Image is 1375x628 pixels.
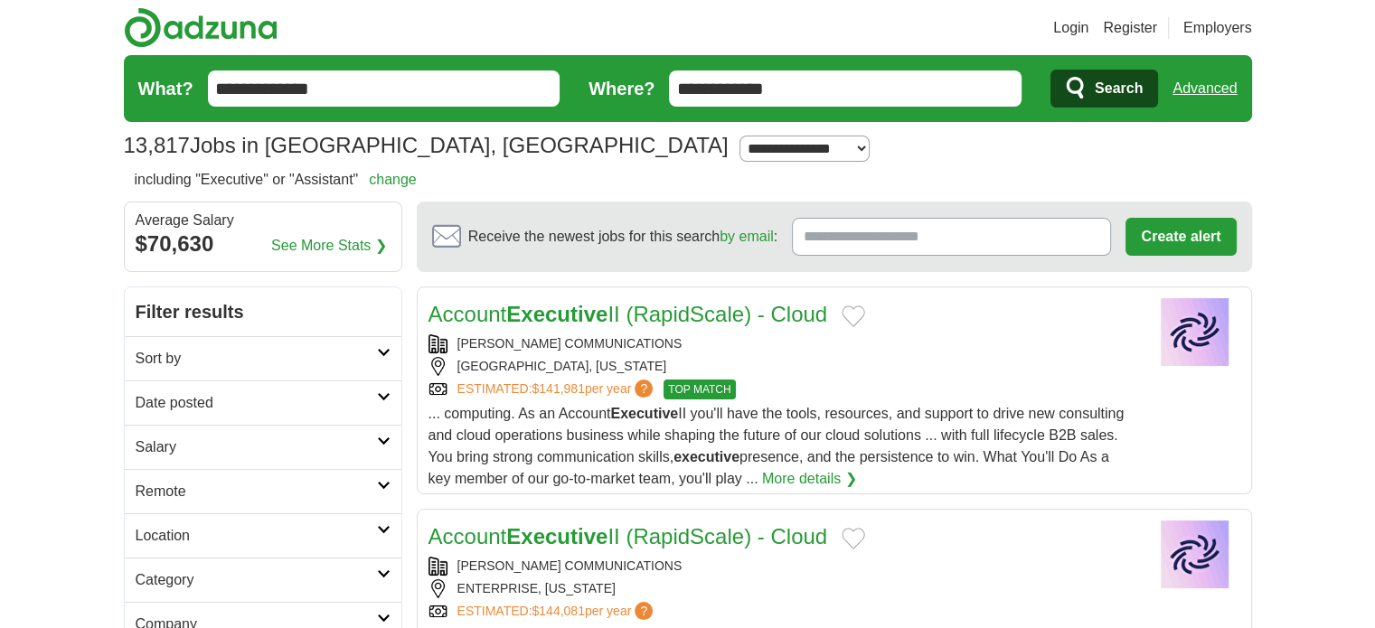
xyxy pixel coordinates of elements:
h2: including "Executive" or "Assistant" [135,169,417,191]
span: TOP MATCH [664,380,735,399]
span: $144,081 [532,604,584,618]
span: Receive the newest jobs for this search : [468,226,777,248]
label: What? [138,75,193,102]
div: [PERSON_NAME] COMMUNICATIONS [429,557,1135,576]
a: ESTIMATED:$141,981per year? [457,380,657,399]
a: AccountExecutiveII (RapidScale) - Cloud [429,524,828,548]
a: Salary [125,425,401,469]
h1: Jobs in [GEOGRAPHIC_DATA], [GEOGRAPHIC_DATA] [124,133,729,157]
a: AccountExecutiveII (RapidScale) - Cloud [429,302,828,326]
a: by email [720,229,774,244]
button: Add to favorite jobs [842,305,865,327]
span: ? [635,380,653,398]
strong: executive [673,449,739,464]
a: Advanced [1173,70,1237,107]
span: ... computing. As an Account II you'll have the tools, resources, and support to drive new consul... [429,406,1125,486]
div: ENTERPRISE, [US_STATE] [429,579,1135,598]
div: [PERSON_NAME] COMMUNICATIONS [429,334,1135,353]
a: Register [1103,17,1157,39]
a: change [369,172,417,187]
label: Where? [589,75,655,102]
div: $70,630 [136,228,391,260]
h2: Category [136,569,377,591]
img: Company logo [1150,520,1240,588]
a: See More Stats ❯ [271,235,387,257]
a: Remote [125,469,401,513]
span: ? [635,602,653,620]
a: Sort by [125,336,401,380]
button: Create alert [1125,218,1236,256]
h2: Date posted [136,392,377,414]
h2: Location [136,525,377,547]
a: Employers [1183,17,1252,39]
a: More details ❯ [762,468,857,490]
h2: Filter results [125,287,401,336]
img: Adzuna logo [124,7,278,48]
a: Date posted [125,380,401,425]
a: Category [125,558,401,602]
span: Search [1095,70,1143,107]
div: Average Salary [136,213,391,228]
strong: Executive [506,302,607,326]
span: 13,817 [124,129,190,162]
img: Company logo [1150,298,1240,366]
h2: Sort by [136,348,377,370]
button: Search [1050,70,1158,108]
a: Location [125,513,401,558]
strong: Executive [506,524,607,548]
strong: Executive [610,406,678,421]
a: Login [1053,17,1088,39]
div: [GEOGRAPHIC_DATA], [US_STATE] [429,357,1135,376]
h2: Remote [136,481,377,502]
h2: Salary [136,436,377,458]
span: $141,981 [532,381,584,396]
a: ESTIMATED:$144,081per year? [457,602,657,621]
button: Add to favorite jobs [842,528,865,549]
